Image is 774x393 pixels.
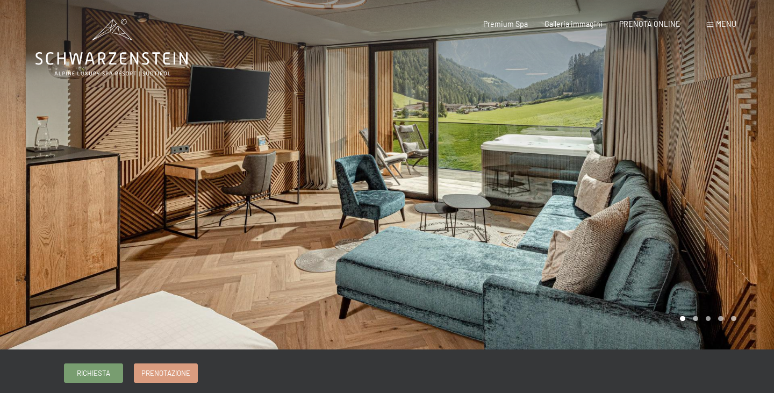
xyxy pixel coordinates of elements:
[716,19,736,28] span: Menu
[483,19,528,28] a: Premium Spa
[544,19,603,28] a: Galleria immagini
[77,368,110,378] span: Richiesta
[141,368,190,378] span: Prenotazione
[64,364,123,382] a: Richiesta
[134,364,197,382] a: Prenotazione
[619,19,680,28] a: PRENOTA ONLINE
